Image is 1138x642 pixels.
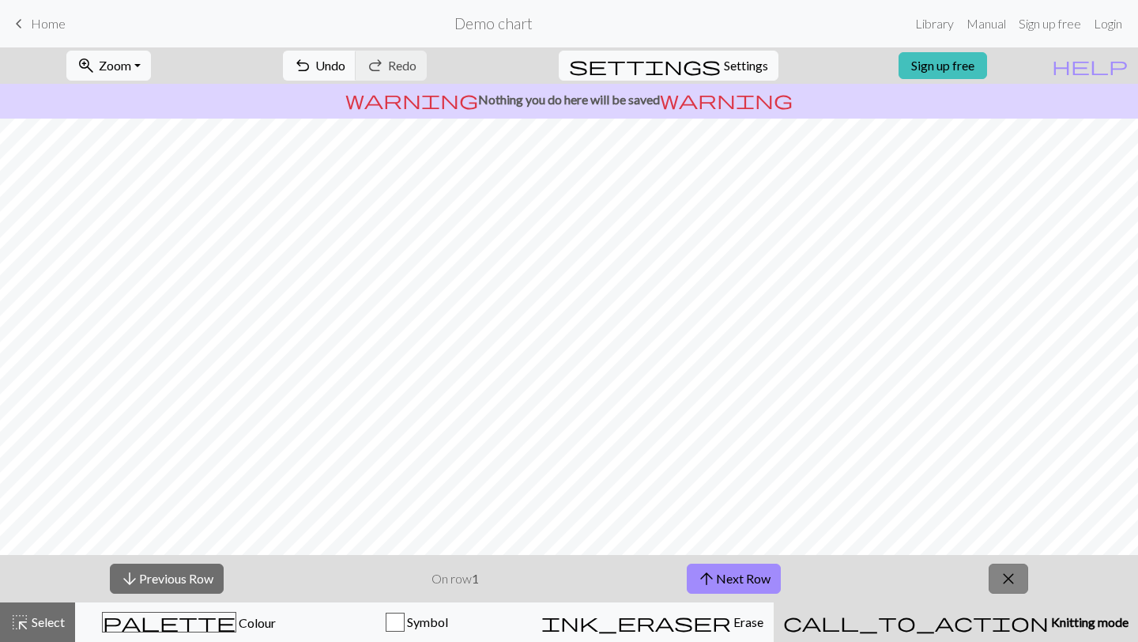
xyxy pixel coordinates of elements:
span: warning [660,89,793,111]
button: Colour [75,602,303,642]
span: call_to_action [783,611,1049,633]
span: undo [293,55,312,77]
span: Select [29,614,65,629]
span: highlight_alt [10,611,29,633]
p: Nothing you do here will be saved [6,90,1132,109]
span: Undo [315,58,345,73]
i: Settings [569,56,721,75]
span: Zoom [99,58,131,73]
span: close [999,568,1018,590]
span: help [1052,55,1128,77]
strong: 1 [472,571,479,586]
button: Erase [531,602,774,642]
span: warning [345,89,478,111]
span: arrow_downward [120,568,139,590]
a: Manual [960,8,1012,40]
a: Login [1087,8,1129,40]
span: zoom_in [77,55,96,77]
span: settings [569,55,721,77]
span: Colour [236,615,276,630]
span: arrow_upward [697,568,716,590]
span: ink_eraser [541,611,731,633]
button: Zoom [66,51,151,81]
h2: Demo chart [454,14,533,32]
span: Knitting mode [1049,614,1129,629]
a: Sign up free [899,52,987,79]
button: Knitting mode [774,602,1138,642]
button: SettingsSettings [559,51,778,81]
a: Library [909,8,960,40]
p: On row [431,569,479,588]
span: palette [103,611,236,633]
span: Settings [724,56,768,75]
span: Symbol [405,614,448,629]
span: keyboard_arrow_left [9,13,28,35]
a: Sign up free [1012,8,1087,40]
span: Erase [731,614,763,629]
button: Next Row [687,564,781,594]
button: Previous Row [110,564,224,594]
button: Symbol [303,602,532,642]
span: Home [31,16,66,31]
button: Undo [283,51,356,81]
a: Home [9,10,66,37]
